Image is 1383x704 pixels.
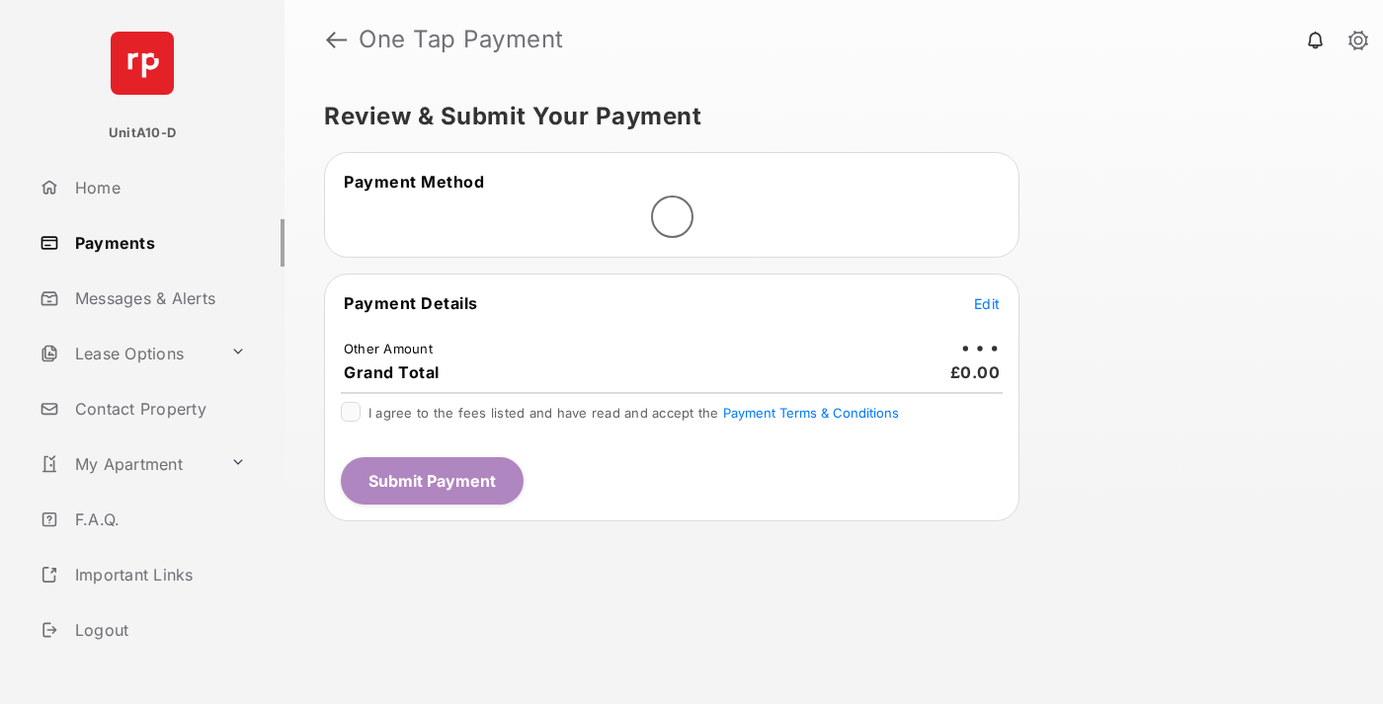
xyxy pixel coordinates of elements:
[359,28,564,51] strong: One Tap Payment
[341,457,524,505] button: Submit Payment
[32,330,222,377] a: Lease Options
[109,123,176,143] p: UnitA10-D
[32,164,285,211] a: Home
[344,172,484,192] span: Payment Method
[343,340,434,357] td: Other Amount
[32,440,222,488] a: My Apartment
[324,105,1328,128] h5: Review & Submit Your Payment
[974,295,1000,312] span: Edit
[974,293,1000,313] button: Edit
[723,405,899,421] button: I agree to the fees listed and have read and accept the
[32,496,285,543] a: F.A.Q.
[32,274,285,322] a: Messages & Alerts
[32,606,285,654] a: Logout
[344,293,478,313] span: Payment Details
[32,385,285,432] a: Contact Property
[344,362,440,382] span: Grand Total
[368,405,899,421] span: I agree to the fees listed and have read and accept the
[111,32,174,95] img: svg+xml;base64,PHN2ZyB4bWxucz0iaHR0cDovL3d3dy53My5vcmcvMjAwMC9zdmciIHdpZHRoPSI2NCIgaGVpZ2h0PSI2NC...
[32,219,285,267] a: Payments
[950,362,1001,382] span: £0.00
[32,551,254,598] a: Important Links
